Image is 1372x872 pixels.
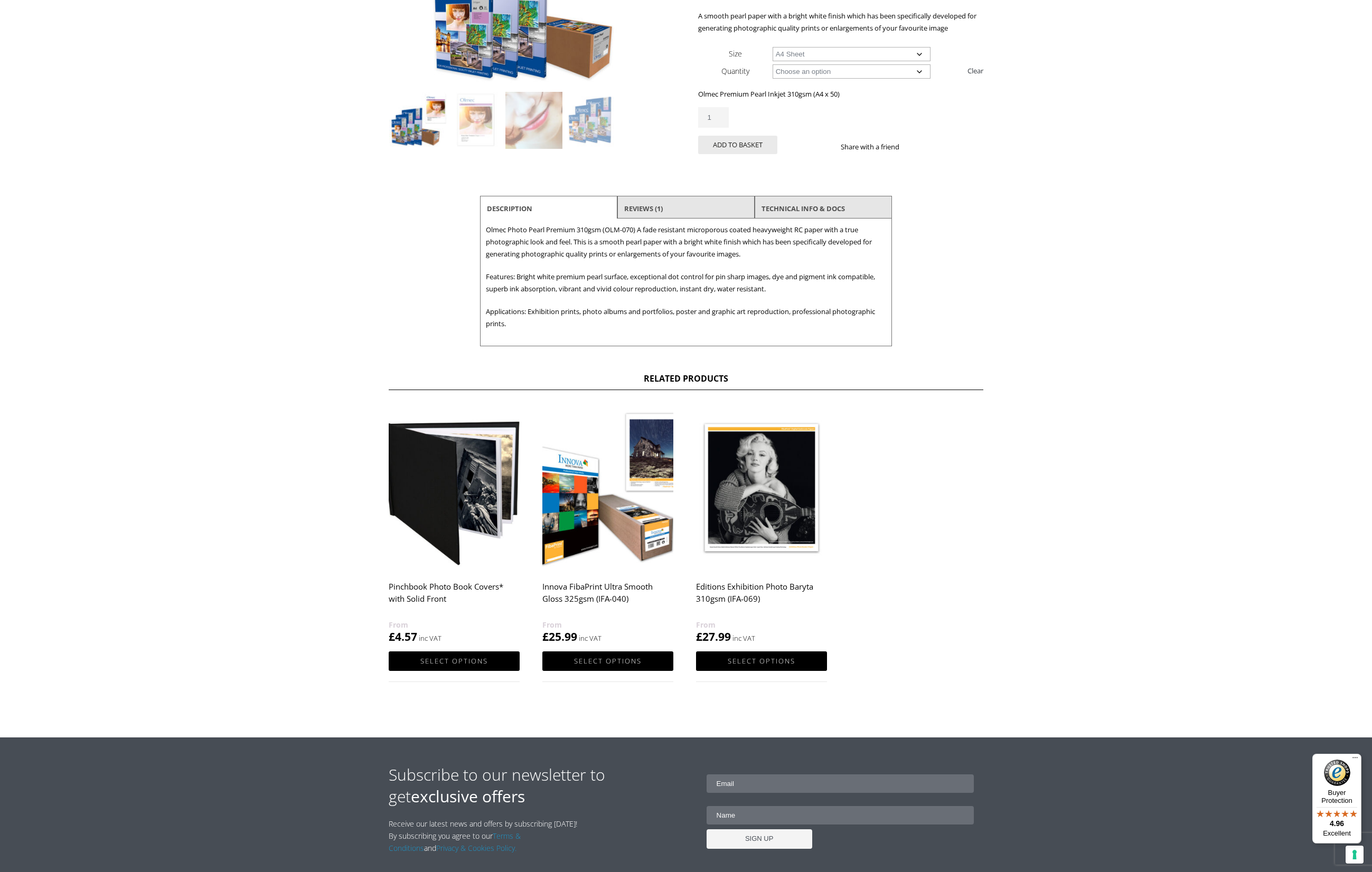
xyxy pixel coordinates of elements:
bdi: 25.99 [542,629,577,644]
span: £ [542,629,549,644]
button: Your consent preferences for tracking technologies [1346,846,1364,864]
h2: Editions Exhibition Photo Baryta 310gsm (IFA-069) [696,576,827,619]
label: Quantity [721,66,749,76]
input: Name [707,806,974,824]
a: Description [487,199,532,218]
a: Innova FibaPrint Ultra Smooth Gloss 325gsm (IFA-040) £25.99 [542,406,673,644]
input: Email [707,774,974,793]
img: twitter sharing button [925,143,933,151]
input: SIGN UP [707,829,812,849]
h2: Innova FibaPrint Ultra Smooth Gloss 325gsm (IFA-040) [542,576,673,619]
img: Innova FibaPrint Ultra Smooth Gloss 325gsm (IFA-040) [542,406,673,570]
img: Olmec Premium Pearl Inkjet Photo Paper 310gsm (OLM-070) - Image 4 [563,92,621,149]
img: Editions Exhibition Photo Baryta 310gsm (IFA-069) [696,406,827,570]
img: Olmec Premium Pearl Inkjet Photo Paper 310gsm (OLM-070) [389,92,446,149]
button: Menu [1349,754,1361,766]
button: Add to basket [698,136,777,154]
img: Olmec Premium Pearl Inkjet Photo Paper 310gsm (OLM-070) - Image 3 [505,92,562,149]
a: Select options for “Pinchbook Photo Book Covers* with Solid Front” [389,651,520,671]
p: Buyer Protection [1312,789,1361,804]
label: Size [729,49,742,59]
p: Olmec Premium Pearl Inkjet 310gsm (A4 x 50) [698,88,983,100]
h2: Related products [389,373,983,390]
img: Olmec Premium Pearl Inkjet Photo Paper 310gsm (OLM-070) - Image 2 [447,92,504,149]
a: Privacy & Cookies Policy. [436,843,516,853]
img: facebook sharing button [912,143,920,151]
a: Pinchbook Photo Book Covers* with Solid Front £4.57 [389,406,520,644]
p: Olmec Photo Pearl Premium 310gsm (OLM-070) A fade resistant microporous coated heavyweight RC pap... [486,224,886,260]
h2: Subscribe to our newsletter to get [389,764,686,807]
span: £ [696,629,702,644]
span: 4.96 [1330,819,1344,828]
a: Select options for “Editions Exhibition Photo Baryta 310gsm (IFA-069)” [696,651,827,671]
p: Applications: Exhibition prints, photo albums and portfolios, poster and graphic art reproduction... [486,306,886,330]
p: A smooth pearl paper with a bright white finish which has been specifically developed for generat... [698,10,983,34]
bdi: 4.57 [389,629,417,644]
a: Clear options [967,62,983,79]
img: Trusted Shops Trustmark [1324,760,1350,786]
img: email sharing button [937,143,946,151]
img: Olmec Premium Pearl Inkjet Photo Paper 310gsm (OLM-070) - Image 5 [389,150,446,207]
p: Features: Bright white premium pearl surface, exceptional dot control for pin sharp images, dye a... [486,271,886,295]
span: £ [389,629,395,644]
strong: exclusive offers [411,785,525,807]
img: Pinchbook Photo Book Covers* with Solid Front [389,406,520,570]
p: Share with a friend [841,141,912,153]
a: Select options for “Innova FibaPrint Ultra Smooth Gloss 325gsm (IFA-040)” [542,651,673,671]
p: Receive our latest news and offers by subscribing [DATE]! By subscribing you agree to our and [389,818,583,854]
h2: Pinchbook Photo Book Covers* with Solid Front [389,576,520,619]
input: Product quantity [698,107,729,128]
a: Reviews (1) [624,199,663,218]
button: Trusted Shops TrustmarkBuyer Protection4.96Excellent [1312,754,1361,843]
a: TECHNICAL INFO & DOCS [762,199,845,218]
bdi: 27.99 [696,629,731,644]
a: Editions Exhibition Photo Baryta 310gsm (IFA-069) £27.99 [696,406,827,644]
p: Excellent [1312,829,1361,838]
